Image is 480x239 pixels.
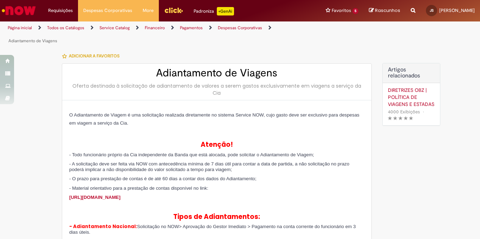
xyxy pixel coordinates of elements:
[375,7,400,14] span: Rascunhos
[352,8,358,14] span: 5
[421,107,426,117] span: •
[47,25,84,31] a: Todos os Catálogos
[180,25,203,31] a: Pagamentos
[69,176,257,181] span: - O prazo para prestação de contas é de até 60 dias a contar dos dados do Adiantamento;
[173,212,260,221] span: Tipos de Adiantamentos:
[194,7,234,15] div: Padroniza
[217,7,234,15] p: +GenAi
[69,223,137,230] span: - Adiantamento Nacional:
[164,5,183,15] img: click_logo_yellow_360x200.png
[83,7,132,14] span: Despesas Corporativas
[388,87,435,108] a: DIRETRIZES OBZ | POLÍTICA DE VIAGENS E ESTADAS
[388,109,420,115] span: 4000 Exibições
[1,4,37,18] img: ServiceNow
[8,38,57,44] a: Adiantamento de Viagens
[69,185,208,191] span: - Material orientativo para a prestação de contas disponível no link:
[69,53,119,59] span: Adicionar a Favoritos
[332,7,351,14] span: Favoritos
[439,7,475,13] span: [PERSON_NAME]
[48,7,73,14] span: Requisições
[69,161,349,172] span: - A solicitação deve ser feita via NOW com antecedência mínima de 7 dias útil para contar a data ...
[369,7,400,14] a: Rascunhos
[143,7,154,14] span: More
[201,140,233,149] span: Atenção!
[388,67,435,79] h3: Artigos relacionados
[62,49,123,63] button: Adicionar a Favoritos
[430,8,434,13] span: JS
[69,67,364,79] h2: Adiantamento de Viagens
[69,82,364,96] div: Oferta destinada à solicitação de adiantamento de valores a serem gastos exclusivamente em viagen...
[69,195,121,200] a: [URL][DOMAIN_NAME]
[99,25,130,31] a: Service Catalog
[5,21,315,48] ul: Trilhas de página
[145,25,165,31] a: Financeiro
[69,152,314,157] span: - Todo funcionário próprio da Cia independente da Banda que está alocada, pode solicitar o Adiant...
[69,224,356,235] span: Solicitação no NOW> Aprovação do Gestor Imediato > Pagamento na conta corrente do funcionário em ...
[69,112,359,126] span: O Adiantamento de Viagem é uma solicitação realizada diretamente no sistema Service NOW, cujo gas...
[218,25,262,31] a: Despesas Corporativas
[8,25,32,31] a: Página inicial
